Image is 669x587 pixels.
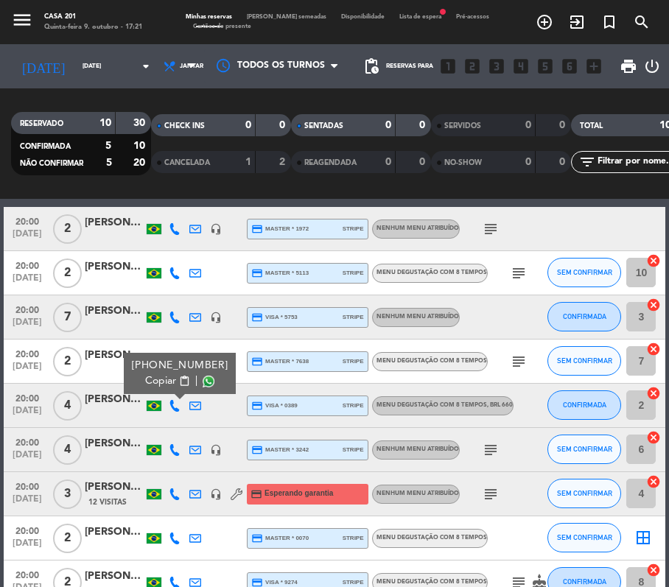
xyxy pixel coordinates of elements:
span: Menu degustação com 8 tempos [376,579,487,585]
span: stripe [343,533,364,543]
span: [DATE] [9,450,46,467]
i: menu [11,9,33,31]
span: REAGENDADA [304,159,357,166]
span: Copiar [145,373,176,389]
span: master * 0070 [251,532,309,544]
strong: 0 [419,157,428,167]
span: 2 [53,524,82,553]
span: 3 [53,479,82,509]
span: stripe [343,268,364,278]
i: subject [482,220,500,238]
div: [PHONE_NUMBER] [131,358,228,373]
span: master * 7638 [251,356,309,368]
strong: 0 [525,157,531,167]
span: Menu degustação com 8 tempos [376,535,487,541]
span: Nenhum menu atribuído [376,225,459,231]
i: cancel [646,474,661,489]
strong: 5 [105,141,111,151]
span: visa * 5753 [251,312,298,323]
span: [DATE] [9,273,46,290]
span: 2 [53,347,82,376]
i: looks_3 [487,57,506,76]
span: [DATE] [9,362,46,379]
i: credit_card [251,356,263,368]
i: cancel [646,253,661,268]
span: 20:00 [9,477,46,494]
span: master * 5113 [251,267,309,279]
span: SEM CONFIRMAR [557,268,612,276]
i: subject [510,353,528,370]
span: content_paste [178,376,189,387]
span: stripe [343,401,364,410]
div: Casa 201 [44,12,142,22]
span: Jantar [180,63,203,70]
span: 20:00 [9,256,46,273]
i: credit_card [251,444,263,456]
span: Reservas para [386,63,433,70]
span: Esperando garantia [265,488,333,499]
i: turned_in_not [600,13,618,31]
span: 2 [53,259,82,288]
strong: 0 [559,157,568,167]
button: SEM CONFIRMAR [547,479,621,508]
span: RESERVADO [20,120,63,127]
span: Menu degustação com 8 tempos [376,358,487,364]
i: looks_6 [560,57,579,76]
span: CONFIRMADA [563,577,606,586]
span: stripe [343,224,364,233]
span: Nenhum menu atribuído [376,491,459,496]
i: credit_card [251,532,263,544]
span: pending_actions [362,57,380,75]
div: [PERSON_NAME] [85,259,144,275]
strong: 0 [385,120,391,130]
div: [PERSON_NAME] [85,568,144,585]
i: [DATE] [11,52,75,80]
div: [PERSON_NAME] [85,214,144,231]
span: CONFIRMADA [563,312,606,320]
span: visa * 0389 [251,400,298,412]
strong: 0 [419,120,428,130]
i: credit_card [251,267,263,279]
i: cancel [646,563,661,577]
span: Disponibilidade [334,14,392,20]
strong: 1 [245,157,251,167]
i: subject [510,264,528,282]
span: master * 3242 [251,444,309,456]
span: 20:00 [9,345,46,362]
strong: 0 [559,120,568,130]
span: 20:00 [9,300,46,317]
button: SEM CONFIRMAR [547,523,621,552]
i: cancel [646,386,661,401]
span: Minhas reservas [178,14,239,20]
i: cancel [646,298,661,312]
span: [DATE] [9,406,46,423]
span: 20:00 [9,433,46,450]
span: SEM CONFIRMAR [557,356,612,365]
i: credit_card [251,488,262,500]
span: SEM CONFIRMAR [557,533,612,541]
span: 20:00 [9,212,46,229]
i: headset_mic [210,444,222,456]
i: cancel [646,430,661,445]
i: headset_mic [210,223,222,235]
span: Menu degustação com 8 tempos [376,270,487,275]
i: arrow_drop_down [137,57,155,75]
span: stripe [343,445,364,454]
span: NÃO CONFIRMAR [20,160,83,167]
span: CONFIRMADA [563,401,606,409]
strong: 30 [133,118,148,128]
span: CHECK INS [164,122,205,130]
strong: 10 [99,118,111,128]
div: [PERSON_NAME] [85,479,144,496]
i: search [633,13,651,31]
span: 4 [53,391,82,421]
span: 2 [53,214,82,244]
span: [DATE] [9,229,46,246]
div: [PERSON_NAME] [85,391,144,408]
button: SEM CONFIRMAR [547,258,621,287]
span: CONFIRMADA [20,143,71,150]
i: cancel [646,342,661,356]
span: 7 [53,303,82,332]
i: credit_card [251,400,263,412]
button: CONFIRMADA [547,302,621,331]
